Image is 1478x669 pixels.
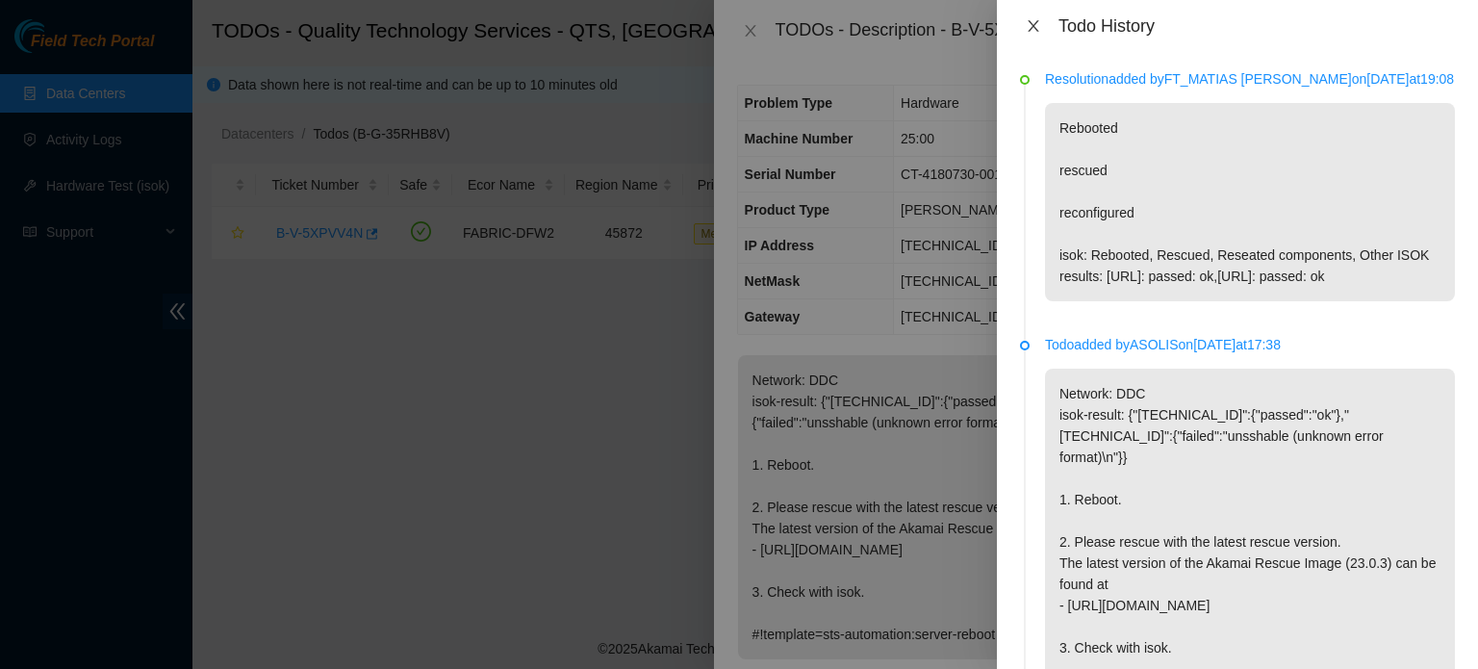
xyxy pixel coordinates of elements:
p: Resolution added by FT_MATIAS [PERSON_NAME] on [DATE] at 19:08 [1045,68,1455,90]
button: Close [1020,17,1047,36]
span: close [1026,18,1041,34]
p: Todo added by ASOLIS on [DATE] at 17:38 [1045,334,1455,355]
div: Todo History [1058,15,1455,37]
p: Rebooted rescued reconfigured isok: Rebooted, Rescued, Reseated components, Other ISOK results: [... [1045,103,1455,301]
